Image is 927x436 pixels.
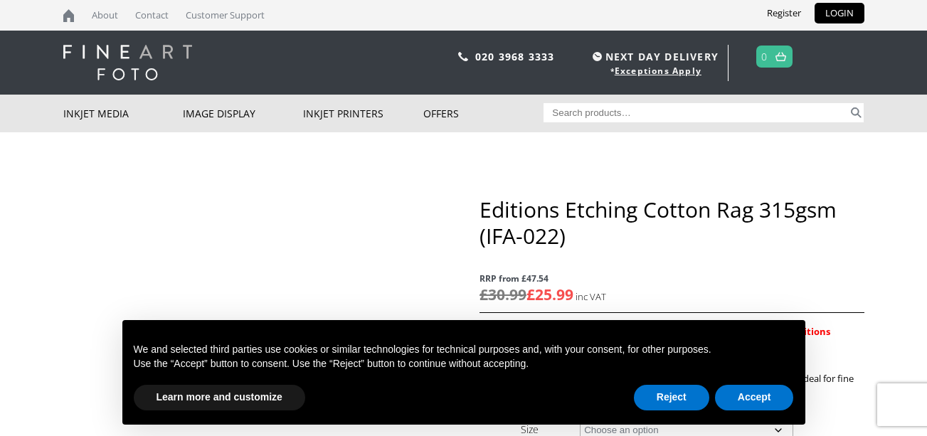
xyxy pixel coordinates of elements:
a: LOGIN [815,3,864,23]
a: 020 3968 3333 [475,50,555,63]
img: logo-white.svg [63,45,192,80]
bdi: 25.99 [526,285,573,304]
p: We and selected third parties use cookies or similar technologies for technical purposes and, wit... [134,343,794,357]
span: NEXT DAY DELIVERY [589,48,719,65]
button: Reject [634,385,709,410]
span: £ [526,285,535,304]
input: Search products… [544,103,848,122]
p: Use the “Accept” button to consent. Use the “Reject” button to continue without accepting. [134,357,794,371]
a: Inkjet Media [63,95,184,132]
span: £ [480,285,488,304]
img: time.svg [593,52,602,61]
button: Accept [715,385,794,410]
a: Inkjet Printers [303,95,423,132]
a: Image Display [183,95,303,132]
a: Exceptions Apply [615,65,701,77]
div: Notice [111,309,817,436]
button: Search [848,103,864,122]
img: phone.svg [458,52,468,61]
button: Learn more and customize [134,385,305,410]
a: 0 [761,46,768,67]
a: Register [756,3,812,23]
bdi: 30.99 [480,285,526,304]
h1: Editions Etching Cotton Rag 315gsm (IFA-022) [480,196,864,249]
a: Offers [423,95,544,132]
img: basket.svg [775,52,786,61]
span: RRP from £47.54 [480,270,864,287]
